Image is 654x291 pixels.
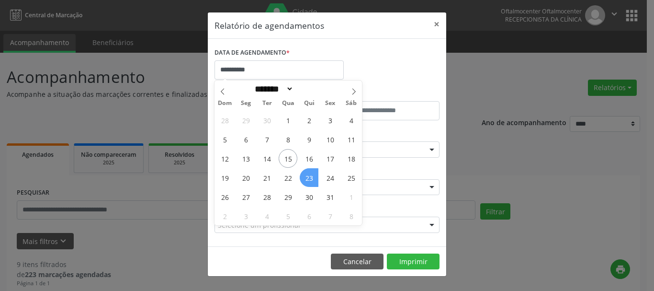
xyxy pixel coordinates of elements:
span: Outubro 17, 2025 [321,149,339,168]
span: Novembro 5, 2025 [279,207,297,225]
span: Qua [278,100,299,106]
span: Outubro 27, 2025 [237,187,255,206]
button: Imprimir [387,254,440,270]
span: Outubro 10, 2025 [321,130,339,149]
span: Outubro 9, 2025 [300,130,318,149]
label: DATA DE AGENDAMENTO [214,46,290,60]
span: Outubro 24, 2025 [321,168,339,187]
span: Outubro 16, 2025 [300,149,318,168]
span: Outubro 21, 2025 [258,168,276,187]
span: Seg [236,100,257,106]
span: Sáb [341,100,362,106]
label: ATÉ [329,86,440,101]
span: Novembro 3, 2025 [237,207,255,225]
span: Outubro 28, 2025 [258,187,276,206]
span: Outubro 20, 2025 [237,168,255,187]
span: Outubro 2, 2025 [300,111,318,129]
span: Setembro 29, 2025 [237,111,255,129]
span: Outubro 12, 2025 [215,149,234,168]
span: Novembro 7, 2025 [321,207,339,225]
span: Novembro 4, 2025 [258,207,276,225]
span: Outubro 14, 2025 [258,149,276,168]
span: Outubro 25, 2025 [342,168,361,187]
span: Outubro 5, 2025 [215,130,234,149]
span: Outubro 8, 2025 [279,130,297,149]
span: Setembro 30, 2025 [258,111,276,129]
span: Setembro 28, 2025 [215,111,234,129]
input: Year [293,84,325,94]
span: Outubro 19, 2025 [215,168,234,187]
span: Novembro 1, 2025 [342,187,361,206]
span: Outubro 26, 2025 [215,187,234,206]
button: Close [427,12,446,36]
span: Outubro 22, 2025 [279,168,297,187]
span: Outubro 4, 2025 [342,111,361,129]
span: Selecione um profissional [218,220,300,230]
span: Novembro 2, 2025 [215,207,234,225]
span: Sex [320,100,341,106]
span: Outubro 1, 2025 [279,111,297,129]
span: Outubro 6, 2025 [237,130,255,149]
span: Outubro 31, 2025 [321,187,339,206]
span: Outubro 11, 2025 [342,130,361,149]
span: Outubro 7, 2025 [258,130,276,149]
span: Outubro 13, 2025 [237,149,255,168]
span: Novembro 6, 2025 [300,207,318,225]
span: Outubro 18, 2025 [342,149,361,168]
span: Novembro 8, 2025 [342,207,361,225]
span: Outubro 3, 2025 [321,111,339,129]
select: Month [251,84,293,94]
span: Outubro 29, 2025 [279,187,297,206]
button: Cancelar [331,254,383,270]
span: Qui [299,100,320,106]
h5: Relatório de agendamentos [214,19,324,32]
span: Outubro 15, 2025 [279,149,297,168]
span: Outubro 30, 2025 [300,187,318,206]
span: Outubro 23, 2025 [300,168,318,187]
span: Ter [257,100,278,106]
span: Dom [214,100,236,106]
